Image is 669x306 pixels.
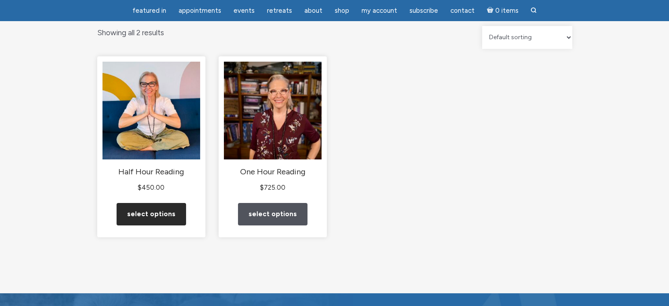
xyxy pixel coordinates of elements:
a: Read more about “One Hour Reading” [238,203,307,225]
img: Half Hour Reading [102,62,200,159]
a: Shop [329,2,355,19]
span: 0 items [495,7,518,14]
a: featured in [127,2,172,19]
span: $ [138,184,142,192]
a: Half Hour Reading $450.00 [102,62,200,193]
a: My Account [356,2,402,19]
a: Subscribe [404,2,443,19]
select: Shop order [482,26,572,49]
a: About [299,2,328,19]
bdi: 450.00 [138,184,165,192]
span: Subscribe [409,7,438,15]
span: Events [234,7,255,15]
h2: One Hour Reading [224,167,322,177]
a: Events [228,2,260,19]
span: Appointments [179,7,221,15]
a: Cart0 items [482,1,524,19]
a: Appointments [173,2,227,19]
span: Retreats [267,7,292,15]
a: Contact [445,2,480,19]
a: Read more about “Half Hour Reading” [117,203,186,225]
bdi: 725.00 [260,184,285,192]
span: Shop [335,7,349,15]
img: One Hour Reading [224,62,322,159]
p: Showing all 2 results [97,26,164,40]
span: About [304,7,322,15]
span: featured in [132,7,166,15]
h2: Half Hour Reading [102,167,200,177]
a: Retreats [262,2,297,19]
span: My Account [362,7,397,15]
span: $ [260,184,264,192]
span: Contact [450,7,475,15]
a: One Hour Reading $725.00 [224,62,322,193]
i: Cart [487,7,495,15]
